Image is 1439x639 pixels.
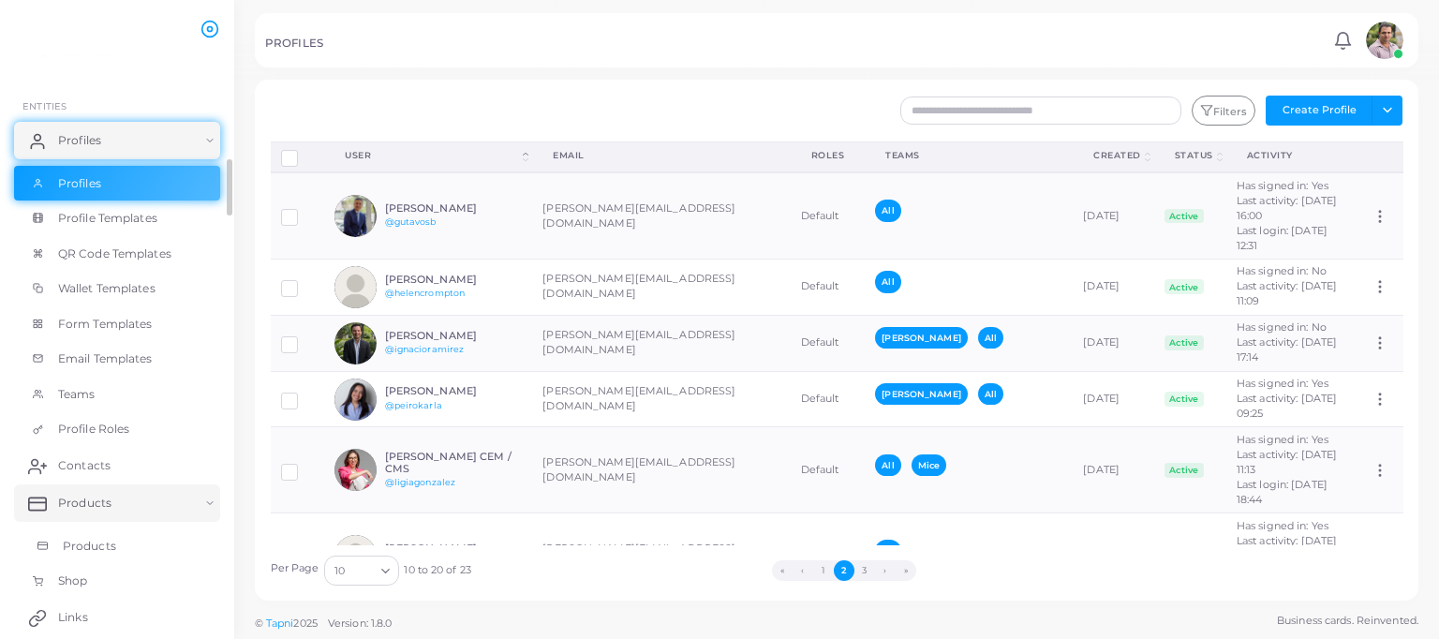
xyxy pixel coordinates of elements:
img: avatar [334,266,377,308]
img: avatar [334,322,377,364]
span: All [875,540,900,561]
td: [DATE] [1073,427,1154,513]
input: Search for option [347,560,374,581]
a: Teams [14,377,220,412]
a: Products [14,484,220,522]
span: Wallet Templates [58,280,156,297]
span: All [875,271,900,292]
span: Links [58,609,88,626]
button: Go to last page [896,560,916,581]
button: Create Profile [1266,96,1372,126]
span: Last login: [DATE] 18:44 [1237,478,1328,506]
h6: [PERSON_NAME] [385,202,523,215]
span: Has signed in: Yes [1237,179,1328,192]
button: Filters [1192,96,1255,126]
div: Search for option [324,556,399,586]
span: Profile Templates [58,210,157,227]
a: @peirokarla [385,400,442,410]
span: Contacts [58,457,111,474]
td: [PERSON_NAME][EMAIL_ADDRESS][DOMAIN_NAME] [532,427,791,513]
button: Go to page 1 [813,560,834,581]
span: Has signed in: Yes [1237,377,1328,390]
h5: PROFILES [265,37,323,50]
span: Has signed in: No [1237,320,1327,334]
span: Email Templates [58,350,153,367]
div: activity [1247,149,1342,162]
td: [PERSON_NAME][EMAIL_ADDRESS][DOMAIN_NAME] [532,513,791,600]
span: [PERSON_NAME] [875,327,967,349]
h6: [PERSON_NAME] [385,542,523,555]
a: Tapni [266,617,294,630]
span: Last activity: [DATE] 11:09 [1237,279,1337,307]
td: Default [791,427,866,513]
a: Products [14,528,220,564]
span: Active [1165,335,1204,350]
div: Roles [811,149,845,162]
span: Shop [58,572,87,589]
td: Default [791,315,866,371]
span: All [978,383,1003,405]
td: Default [791,371,866,427]
td: [PERSON_NAME][EMAIL_ADDRESS][DOMAIN_NAME] [532,172,791,259]
td: [PERSON_NAME][EMAIL_ADDRESS][DOMAIN_NAME] [532,315,791,371]
button: Go to previous page [793,560,813,581]
span: QR Code Templates [58,245,171,262]
span: Has signed in: Yes [1237,433,1328,446]
td: [DATE] [1073,315,1154,371]
span: Profiles [58,175,101,192]
td: [DATE] [1073,259,1154,315]
h6: [PERSON_NAME] [385,330,523,342]
a: avatar [1360,22,1408,59]
div: User [345,149,519,162]
td: Default [791,172,866,259]
div: Status [1175,149,1213,162]
button: Go to page 3 [854,560,875,581]
td: [PERSON_NAME][EMAIL_ADDRESS][DOMAIN_NAME] [532,259,791,315]
td: Default [791,259,866,315]
span: Products [63,538,116,555]
a: Profiles [14,166,220,201]
span: 2025 [293,616,317,632]
span: 10 [334,561,345,581]
button: Go to first page [772,560,793,581]
label: Per Page [271,561,319,576]
a: Contacts [14,447,220,484]
span: All [875,454,900,476]
span: Profiles [58,132,101,149]
a: @gutavosb [385,216,437,227]
a: @ignacioramirez [385,344,465,354]
a: @ligiagonzalez [385,477,456,487]
th: Row-selection [271,141,325,172]
div: Created [1093,149,1141,162]
span: Last activity: [DATE] 16:00 [1237,194,1337,222]
span: Last login: [DATE] 12:31 [1237,224,1328,252]
button: Go to next page [875,560,896,581]
div: Teams [885,149,1052,162]
h6: [PERSON_NAME] [385,274,523,286]
img: avatar [1366,22,1403,59]
span: Active [1165,209,1204,224]
a: Shop [14,563,220,599]
span: Mice [912,454,946,476]
span: Last activity: [DATE] 11:13 [1237,448,1337,476]
span: Profile Roles [58,421,129,438]
span: ENTITIES [22,100,67,111]
span: Has signed in: No [1237,264,1327,277]
td: [PERSON_NAME][EMAIL_ADDRESS][DOMAIN_NAME] [532,371,791,427]
span: All [875,200,900,221]
span: © [255,616,392,632]
ul: Pagination [471,560,1217,581]
span: Last activity: [DATE] 12:12 [1237,534,1337,562]
span: [PERSON_NAME] [875,383,967,405]
span: Active [1165,279,1204,294]
img: avatar [334,379,377,421]
td: [DATE] [1073,513,1154,600]
span: 10 to 20 of 23 [404,563,471,578]
a: QR Code Templates [14,236,220,272]
th: Action [1361,141,1402,172]
td: Default [791,513,866,600]
img: avatar [334,195,377,237]
span: All [978,327,1003,349]
a: Profile Roles [14,411,220,447]
button: Go to page 2 [834,560,854,581]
